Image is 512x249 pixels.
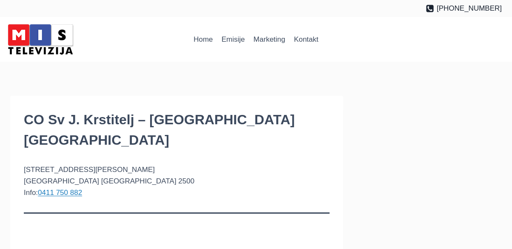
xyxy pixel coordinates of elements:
[437,3,502,14] span: [PHONE_NUMBER]
[4,21,77,57] img: MIS Television
[249,29,290,50] a: Marketing
[24,109,330,150] h1: CO Sv J. Krstitelj – [GEOGRAPHIC_DATA] [GEOGRAPHIC_DATA]
[24,164,330,199] p: [STREET_ADDRESS][PERSON_NAME] [GEOGRAPHIC_DATA] [GEOGRAPHIC_DATA] 2500 Info:
[38,189,82,197] a: 0411 750 882
[217,29,249,50] a: Emisije
[290,29,323,50] a: Kontakt
[189,29,217,50] a: Home
[189,29,323,50] nav: Primary
[426,3,502,14] a: [PHONE_NUMBER]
